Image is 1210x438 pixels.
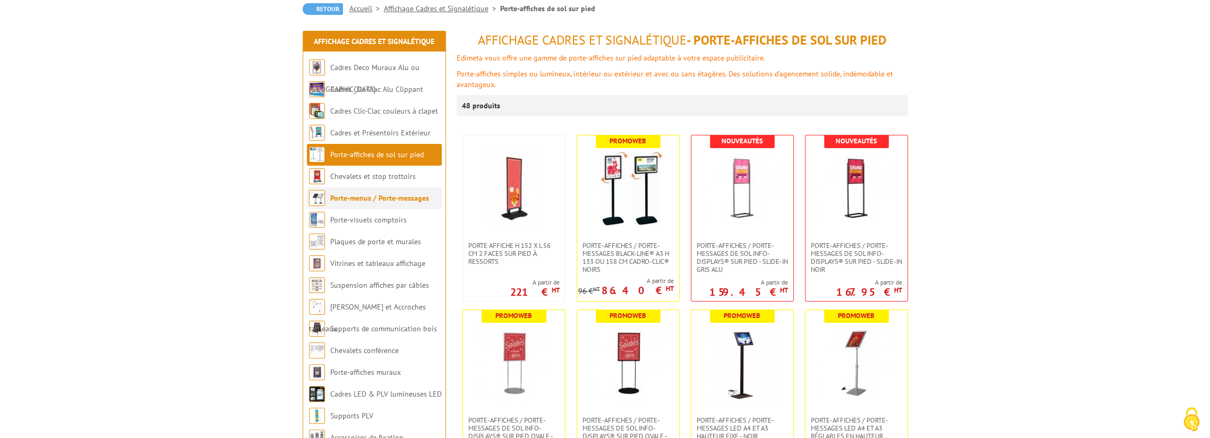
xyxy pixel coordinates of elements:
[709,278,788,287] span: A partir de
[330,193,429,203] a: Porte-menus / Porte-messages
[330,411,373,420] a: Supports PLV
[309,255,325,271] img: Vitrines et tableaux affichage
[309,125,325,141] img: Cadres et Présentoirs Extérieur
[384,4,500,13] a: Affichage Cadres et Signalétique
[836,136,877,145] b: Nouveautés
[330,259,425,268] a: Vitrines et tableaux affichage
[811,242,902,273] span: Porte-affiches / Porte-messages de sol Info-Displays® sur pied - Slide-in Noir
[610,311,646,320] b: Promoweb
[578,287,600,295] p: 96 €
[309,103,325,119] img: Cadres Clic-Clac couleurs à clapet
[330,280,429,290] a: Suspension affiches par câbles
[330,106,438,116] a: Cadres Clic-Clac couleurs à clapet
[593,285,600,293] sup: HT
[309,408,325,424] img: Supports PLV
[578,277,674,285] span: A partir de
[591,326,665,400] img: Porte-affiches / Porte-messages de sol Info-Displays® sur pied ovale - Slide-in Noir
[477,326,551,400] img: Porte-affiches / Porte-messages de sol Info-Displays® sur pied ovale - Slide-in Gris Alu
[805,242,907,273] a: Porte-affiches / Porte-messages de sol Info-Displays® sur pied - Slide-in Noir
[705,151,779,226] img: Porte-affiches / Porte-messages de sol Info-Displays® sur pied - Slide-in Gris Alu
[330,128,431,138] a: Cadres et Présentoirs Extérieur
[303,3,343,15] a: Retour
[495,311,532,320] b: Promoweb
[724,311,760,320] b: Promoweb
[510,278,560,287] span: A partir de
[330,367,401,377] a: Porte-affiches muraux
[309,299,325,315] img: Cimaises et Accroches tableaux
[468,242,560,265] span: Porte Affiche H 152 x L 56 cm 2 faces sur pied à ressorts
[309,190,325,206] img: Porte-menus / Porte-messages
[722,136,763,145] b: Nouveautés
[477,151,551,226] img: Porte Affiche H 152 x L 56 cm 2 faces sur pied à ressorts
[309,168,325,184] img: Chevalets et stop trottoirs
[838,311,874,320] b: Promoweb
[457,33,908,47] h1: - Porte-affiches de sol sur pied
[780,286,788,295] sup: HT
[602,287,674,294] p: 86.40 €
[309,302,426,333] a: [PERSON_NAME] et Accroches tableaux
[894,286,902,295] sup: HT
[500,3,595,14] li: Porte-affiches de sol sur pied
[309,63,419,94] a: Cadres Deco Muraux Alu ou [GEOGRAPHIC_DATA]
[330,389,442,399] a: Cadres LED & PLV lumineuses LED
[309,277,325,293] img: Suspension affiches par câbles
[330,346,399,355] a: Chevalets conférence
[314,37,434,46] a: Affichage Cadres et Signalétique
[463,242,565,265] a: Porte Affiche H 152 x L 56 cm 2 faces sur pied à ressorts
[462,95,502,116] p: 48 produits
[309,234,325,250] img: Plaques de porte et murales
[591,151,665,226] img: Porte-affiches / Porte-messages Black-Line® A3 H 133 ou 158 cm Cadro-Clic® noirs
[330,237,421,246] a: Plaques de porte et murales
[1178,406,1205,433] img: Cookies (fenêtre modale)
[552,286,560,295] sup: HT
[349,4,384,13] a: Accueil
[478,32,686,48] span: Affichage Cadres et Signalétique
[582,242,674,273] span: Porte-affiches / Porte-messages Black-Line® A3 H 133 ou 158 cm Cadro-Clic® noirs
[577,242,679,273] a: Porte-affiches / Porte-messages Black-Line® A3 H 133 ou 158 cm Cadro-Clic® noirs
[309,147,325,162] img: Porte-affiches de sol sur pied
[330,215,407,225] a: Porte-visuels comptoirs
[819,326,894,400] img: Porte-affiches / Porte-messages LED A4 et A3 réglables en hauteur
[836,278,902,287] span: A partir de
[457,69,893,89] font: Porte-affiches simples ou lumineux, intérieur ou extérieur et avec ou sans étagères. Des solution...
[836,289,902,295] p: 167.95 €
[309,212,325,228] img: Porte-visuels comptoirs
[1173,402,1210,438] button: Cookies (fenêtre modale)
[330,150,424,159] a: Porte-affiches de sol sur pied
[309,59,325,75] img: Cadres Deco Muraux Alu ou Bois
[666,284,674,293] sup: HT
[510,289,560,295] p: 221 €
[309,386,325,402] img: Cadres LED & PLV lumineuses LED
[457,53,765,63] font: Edimeta vous offre une gamme de porte-affiches sur pied adaptable à votre espace publicitaire.
[709,289,788,295] p: 159.45 €
[691,242,793,273] a: Porte-affiches / Porte-messages de sol Info-Displays® sur pied - Slide-in Gris Alu
[610,136,646,145] b: Promoweb
[330,171,416,181] a: Chevalets et stop trottoirs
[697,242,788,273] span: Porte-affiches / Porte-messages de sol Info-Displays® sur pied - Slide-in Gris Alu
[330,84,423,94] a: Cadres Clic-Clac Alu Clippant
[309,364,325,380] img: Porte-affiches muraux
[309,342,325,358] img: Chevalets conférence
[819,151,894,226] img: Porte-affiches / Porte-messages de sol Info-Displays® sur pied - Slide-in Noir
[330,324,437,333] a: Supports de communication bois
[705,326,779,400] img: Porte-affiches / Porte-messages LED A4 et A3 hauteur fixe - Noir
